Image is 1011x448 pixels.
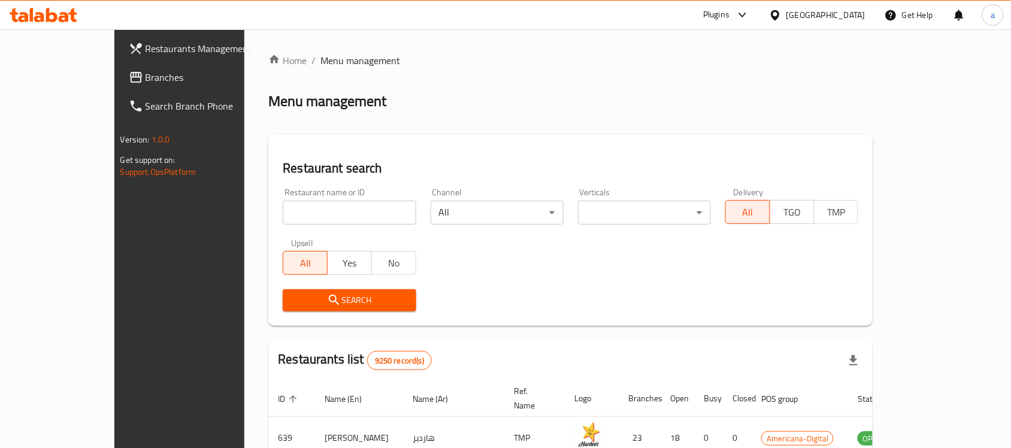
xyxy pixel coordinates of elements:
span: Status [858,392,897,406]
span: Americana-Digital [762,432,833,446]
span: Version: [120,132,150,147]
a: Support.OpsPlatform [120,164,196,180]
button: No [371,251,416,275]
span: No [377,255,411,272]
span: 1.0.0 [152,132,170,147]
button: TMP [814,200,859,224]
div: [GEOGRAPHIC_DATA] [786,8,865,22]
a: Home [268,53,307,68]
span: Menu management [320,53,400,68]
h2: Restaurants list [278,350,432,370]
span: Ref. Name [514,384,550,413]
span: Search Branch Phone [146,99,274,113]
button: All [283,251,328,275]
th: Logo [565,380,619,417]
button: TGO [770,200,815,224]
span: Restaurants Management [146,41,274,56]
h2: Menu management [268,92,386,111]
th: Open [661,380,694,417]
a: Branches [119,63,283,92]
button: All [725,200,770,224]
li: / [311,53,316,68]
label: Delivery [734,188,764,196]
span: All [731,204,765,221]
div: OPEN [858,431,887,446]
span: Search [292,293,406,308]
div: Export file [839,346,868,375]
span: Branches [146,70,274,84]
span: OPEN [858,432,887,446]
div: All [431,201,564,225]
span: ID [278,392,301,406]
span: TMP [819,204,854,221]
span: All [288,255,323,272]
a: Restaurants Management [119,34,283,63]
input: Search for restaurant name or ID.. [283,201,416,225]
div: Plugins [703,8,730,22]
span: 9250 record(s) [368,355,431,367]
span: Get support on: [120,152,175,168]
button: Yes [327,251,372,275]
span: Name (En) [325,392,377,406]
label: Upsell [291,239,313,247]
th: Closed [723,380,752,417]
span: Name (Ar) [413,392,464,406]
div: ​ [578,201,711,225]
th: Branches [619,380,661,417]
button: Search [283,289,416,311]
nav: breadcrumb [268,53,873,68]
h2: Restaurant search [283,159,858,177]
span: Yes [332,255,367,272]
th: Busy [694,380,723,417]
span: a [991,8,995,22]
span: TGO [775,204,810,221]
a: Search Branch Phone [119,92,283,120]
div: Total records count [367,351,432,370]
span: POS group [761,392,813,406]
